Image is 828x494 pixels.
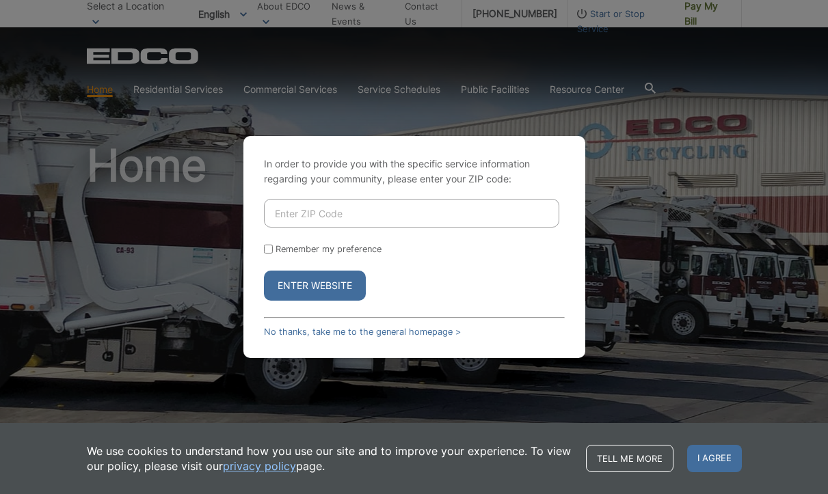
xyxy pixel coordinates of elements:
[264,156,565,187] p: In order to provide you with the specific service information regarding your community, please en...
[264,271,366,301] button: Enter Website
[586,445,673,472] a: Tell me more
[687,445,742,472] span: I agree
[264,199,559,228] input: Enter ZIP Code
[87,443,572,474] p: We use cookies to understand how you use our site and to improve your experience. To view our pol...
[223,458,296,474] a: privacy policy
[276,244,382,254] label: Remember my preference
[264,327,461,337] a: No thanks, take me to the general homepage >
